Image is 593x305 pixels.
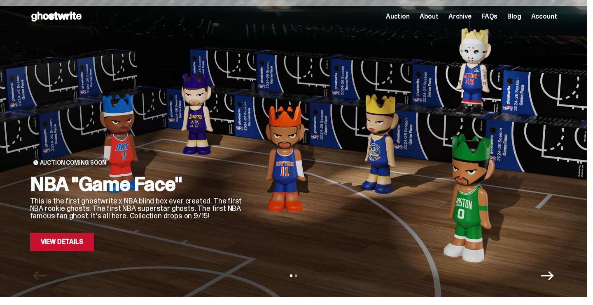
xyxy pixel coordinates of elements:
button: View slide 1 [290,274,292,277]
a: FAQs [481,13,497,20]
a: Auction [386,13,410,20]
p: This is the first ghostwrite x NBA blind box ever created. The first NBA rookie ghosts. The first... [30,197,244,220]
a: Archive [448,13,472,20]
a: Account [531,13,557,20]
button: View slide 2 [295,274,297,277]
h2: NBA "Game Face" [30,174,244,194]
button: Next [541,269,554,282]
a: View Details [30,233,94,251]
a: Blog [507,13,521,20]
a: About [420,13,439,20]
span: Auction Coming Soon [40,159,106,166]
